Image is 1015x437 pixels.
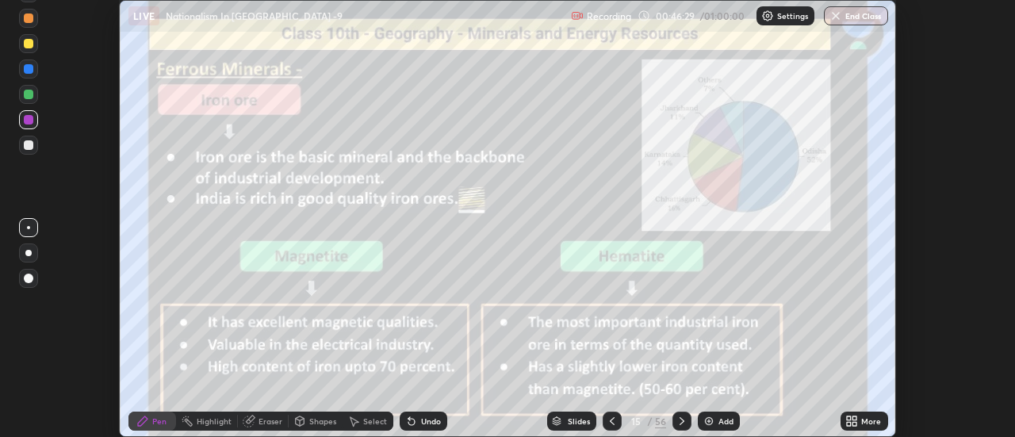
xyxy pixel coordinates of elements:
img: recording.375f2c34.svg [571,10,584,22]
img: class-settings-icons [761,10,774,22]
p: Recording [587,10,631,22]
div: Slides [568,417,590,425]
img: end-class-cross [829,10,842,22]
img: add-slide-button [703,415,715,427]
div: More [861,417,881,425]
div: Shapes [309,417,336,425]
p: Settings [777,12,808,20]
div: Select [363,417,387,425]
div: Pen [152,417,167,425]
div: Highlight [197,417,232,425]
p: Nationalism In [GEOGRAPHIC_DATA] -9 [166,10,343,22]
button: End Class [824,6,888,25]
div: 15 [628,416,644,426]
div: 56 [655,414,666,428]
div: Add [718,417,733,425]
div: Eraser [259,417,282,425]
p: LIVE [133,10,155,22]
div: / [647,416,652,426]
div: Undo [421,417,441,425]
